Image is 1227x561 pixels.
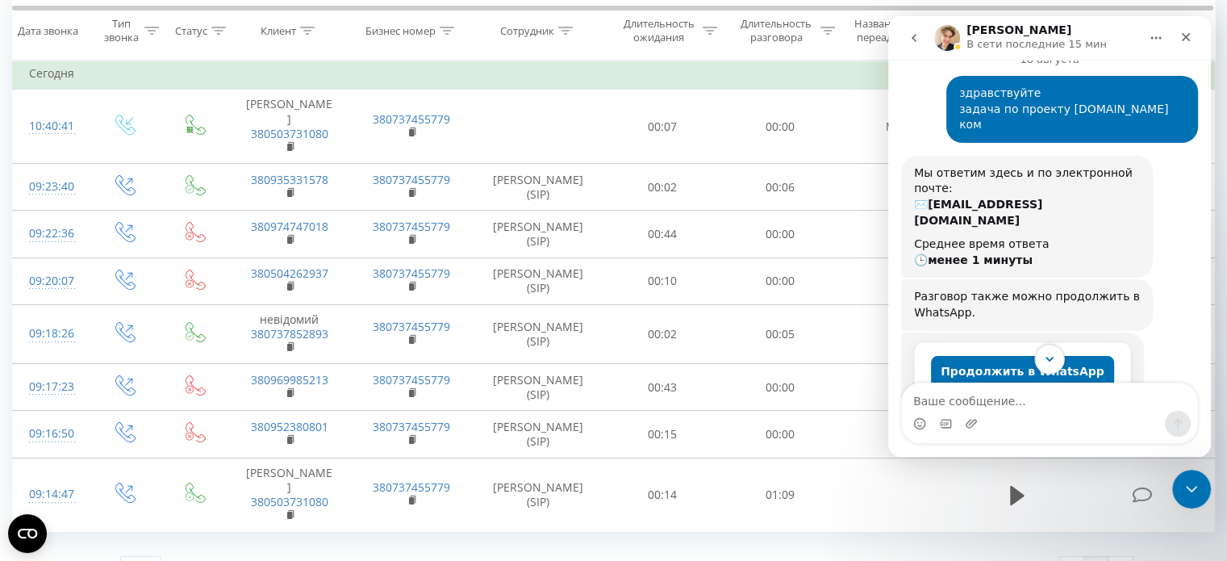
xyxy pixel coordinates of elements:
div: 09:17:23 [29,371,72,403]
td: [PERSON_NAME] (SIP) [473,364,604,411]
div: Название схемы переадресации [853,17,938,44]
td: 00:44 [604,211,721,257]
div: Длительность ожидания [619,17,699,44]
td: [PERSON_NAME] (SIP) [473,257,604,304]
div: Сотрудник [500,23,554,37]
iframe: Intercom live chat [888,16,1211,457]
div: Бизнес номер [365,23,436,37]
td: [PERSON_NAME] (SIP) [473,458,604,532]
td: [PERSON_NAME] (SIP) [473,164,604,211]
td: Сегодня [13,57,1215,90]
td: Main [838,90,960,164]
td: 00:00 [721,411,838,458]
a: 380503731080 [251,126,328,141]
td: [PERSON_NAME] (SIP) [473,304,604,364]
td: 00:02 [604,304,721,364]
a: 380974747018 [251,219,328,234]
td: 00:02 [604,164,721,211]
td: [PERSON_NAME] (SIP) [473,411,604,458]
div: Длительность разговора [736,17,816,44]
a: 380952380801 [251,419,328,434]
div: Клиент [261,23,296,37]
div: Дата звонка [18,23,78,37]
div: 09:14:47 [29,479,72,510]
td: 00:14 [604,458,721,532]
div: 09:23:40 [29,171,72,203]
a: 380969985213 [251,372,328,387]
a: 380737455779 [373,111,450,127]
a: 380737455779 [373,219,450,234]
td: 00:10 [604,257,721,304]
div: 09:22:36 [29,218,72,249]
a: 380737455779 [373,172,450,187]
td: 00:00 [721,257,838,304]
td: 00:00 [721,211,838,257]
td: невідомий [228,304,350,364]
td: 00:00 [721,90,838,164]
td: 00:06 [721,164,838,211]
div: 09:16:50 [29,418,72,450]
a: 380935331578 [251,172,328,187]
td: [PERSON_NAME] [228,90,350,164]
td: 01:09 [721,458,838,532]
div: 10:40:41 [29,111,72,142]
td: [PERSON_NAME] [228,458,350,532]
a: 380737455779 [373,319,450,334]
div: Статус [175,23,207,37]
a: 380737455779 [373,479,450,495]
td: 00:05 [721,304,838,364]
td: [PERSON_NAME] (SIP) [473,211,604,257]
div: 09:18:26 [29,318,72,350]
button: Open CMP widget [8,514,47,553]
td: 00:00 [721,364,838,411]
td: 00:43 [604,364,721,411]
a: 380503731080 [251,494,328,509]
iframe: Intercom live chat [1172,470,1211,509]
a: 380737455779 [373,419,450,434]
a: 380737455779 [373,266,450,281]
a: 380737455779 [373,372,450,387]
div: Тип звонка [102,17,140,44]
td: 00:15 [604,411,721,458]
a: 380504262937 [251,266,328,281]
td: 00:07 [604,90,721,164]
a: 380737852893 [251,326,328,341]
div: 09:20:07 [29,266,72,297]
